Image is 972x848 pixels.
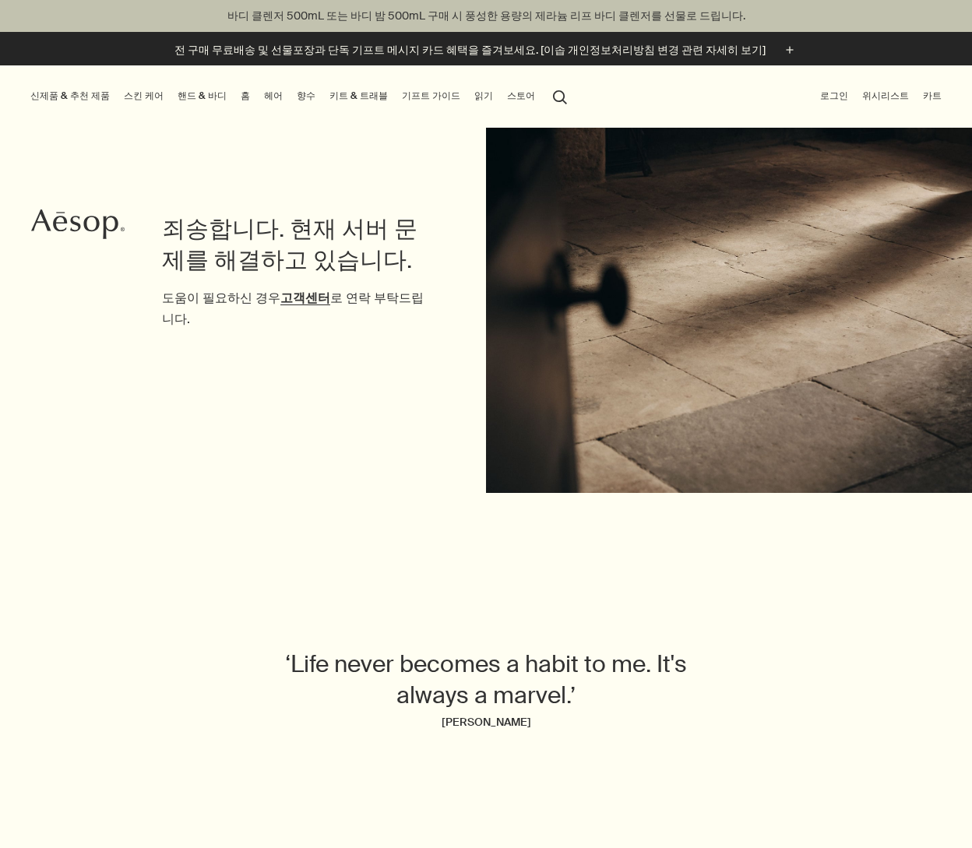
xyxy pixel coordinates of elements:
[399,86,463,106] a: 기프트 가이드
[31,209,125,240] svg: Aesop
[16,8,956,24] p: 바디 클렌저 500mL 또는 바디 밤 500mL 구매 시 풍성한 용량의 제라늄 리프 바디 클렌저를 선물로 드립니다.
[471,86,496,106] a: 읽기
[486,128,972,493] img: Abstract shot of brick flooring and a door knob
[546,81,574,111] button: 검색창 열기
[920,86,945,106] button: 카트
[294,86,319,106] a: 향수
[280,290,330,307] a: 고객센터
[259,649,713,711] p: ‘Life never becomes a habit to me. It's always a marvel.’
[27,205,129,248] a: Aesop
[162,287,424,329] p: 도움이 필요하신 경우 로 연락 부탁드립니다.
[174,42,766,58] p: 전 구매 무료배송 및 선물포장과 단독 기프트 메시지 카드 혜택을 즐겨보세요. [이솝 개인정보처리방침 변경 관련 자세히 보기]
[121,86,167,106] a: 스킨 케어
[261,86,286,106] a: 헤어
[27,65,574,128] nav: primary
[174,41,798,59] button: 전 구매 무료배송 및 선물포장과 단독 기프트 메시지 카드 혜택을 즐겨보세요. [이솝 개인정보처리방침 변경 관련 자세히 보기]
[326,86,391,106] a: 키트 & 트래블
[27,86,113,106] button: 신제품 & 추천 제품
[259,711,713,733] cite: [PERSON_NAME]
[280,290,330,306] span: 고객센터
[817,65,945,128] nav: supplementary
[259,649,713,733] blockquote: ‘Life never becomes a habit to me. It's always a marvel.’ Katherine Mansfield
[817,86,851,106] button: 로그인
[504,86,538,106] button: 스토어
[238,86,253,106] a: 홈
[174,86,230,106] a: 핸드 & 바디
[859,86,912,106] a: 위시리스트
[162,213,424,276] h1: 죄송합니다. 현재 서버 문제를 해결하고 있습니다.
